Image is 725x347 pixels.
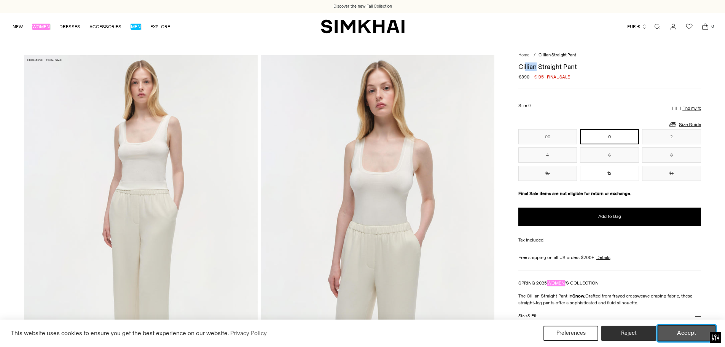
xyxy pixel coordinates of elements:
[627,18,647,35] button: EUR €
[59,18,80,35] a: DRESSES
[528,103,531,108] span: 0
[518,191,631,196] strong: Final Sale items are not eligible for return or exchange.
[580,166,639,181] button: 12
[131,18,141,35] a: MEN
[642,129,701,144] button: 2
[518,208,701,226] button: Add to Bag
[518,74,529,80] s: €390
[13,18,23,35] a: NEW
[518,313,537,318] h3: Size & Fit
[539,53,576,58] span: Cillian Straight Pant
[11,329,229,337] span: This website uses cookies to ensure you get the best experience on our website.
[518,63,701,70] h1: Cillian Straight Pant
[518,147,577,163] button: 4
[518,52,701,59] nav: breadcrumbs
[518,237,701,243] div: Tax included.
[572,293,585,299] strong: Snow.
[518,293,701,306] p: The Cillian Straight Pant in Crafted from frayed crossweave draping fabric, these straight-leg pa...
[658,325,716,341] button: Accept
[150,18,170,35] a: EXPLORE
[518,306,701,326] button: Size & Fit
[518,166,577,181] button: 10
[333,3,392,10] a: Discover the new Fall Collection
[598,213,621,220] span: Add to Bag
[650,19,665,34] a: Open search modal
[518,102,531,109] label: Size:
[518,280,599,286] a: SPRING 2025WOMEN'S COLLECTION
[534,52,535,59] div: /
[682,19,697,34] a: Wishlist
[596,254,610,261] a: Details
[89,18,121,35] a: ACCESSORIES
[321,19,405,34] a: SIMKHAI
[642,166,701,181] button: 14
[580,147,639,163] button: 6
[518,53,529,58] a: Home
[518,254,701,261] div: Free shipping on all US orders $200+
[709,23,716,30] span: 0
[668,120,701,129] a: Size Guide
[229,328,268,339] a: Privacy Policy (opens in a new tab)
[547,280,565,286] em: WOMEN
[32,18,50,35] a: WOMEN
[698,19,713,34] a: Open cart modal
[666,19,681,34] a: Go to the account page
[518,129,577,144] button: 00
[601,326,656,341] button: Reject
[534,74,544,80] span: €195
[580,129,639,144] button: 0
[642,147,701,163] button: 8
[543,326,598,341] button: Preferences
